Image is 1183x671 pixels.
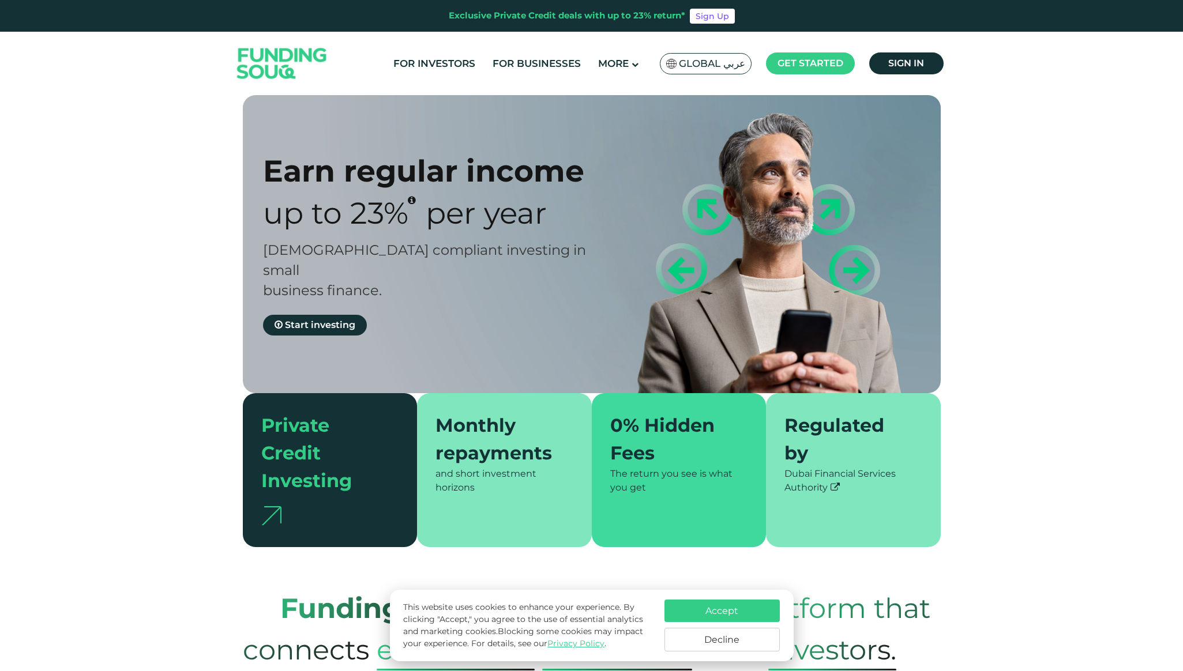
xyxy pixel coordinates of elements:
span: Up to 23% [263,195,408,231]
div: Monthly repayments [435,412,559,467]
span: Blocking some cookies may impact your experience. [403,626,643,649]
span: [DEMOGRAPHIC_DATA] compliant investing in small business finance. [263,242,586,299]
a: Start investing [263,315,367,335]
a: Sign in [869,52,944,74]
img: Logo [226,35,339,93]
div: The return you see is what you get [610,467,748,495]
strong: Funding Souq [280,591,483,625]
p: This website uses cookies to enhance your experience. By clicking "Accept," you agree to the use ... [403,601,652,650]
span: Investors. [768,629,896,670]
i: 23% IRR (expected) ~ 15% Net yield (expected) [408,195,416,205]
div: Earn regular income [263,153,612,189]
div: Regulated by [784,412,908,467]
img: SA Flag [666,59,677,69]
button: Accept [664,600,780,622]
a: For Businesses [490,54,584,73]
span: More [598,58,629,69]
div: 0% Hidden Fees [610,412,734,467]
div: Dubai Financial Services Authority [784,467,922,495]
div: Private Credit Investing [261,412,385,495]
button: Decline [664,628,780,651]
span: Start investing [285,319,355,330]
img: arrow [261,506,281,525]
span: Sign in [888,58,924,69]
span: is a crowdfunding [491,580,738,636]
div: Exclusive Private Credit deals with up to 23% return* [449,9,685,22]
span: Per Year [426,195,547,231]
span: established [377,629,535,670]
a: Sign Up [690,9,735,24]
a: Privacy Policy [547,638,604,649]
div: and short investment horizons [435,467,573,495]
span: For details, see our . [471,638,606,649]
span: Global عربي [679,57,745,70]
span: Get started [778,58,843,69]
a: For Investors [390,54,478,73]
